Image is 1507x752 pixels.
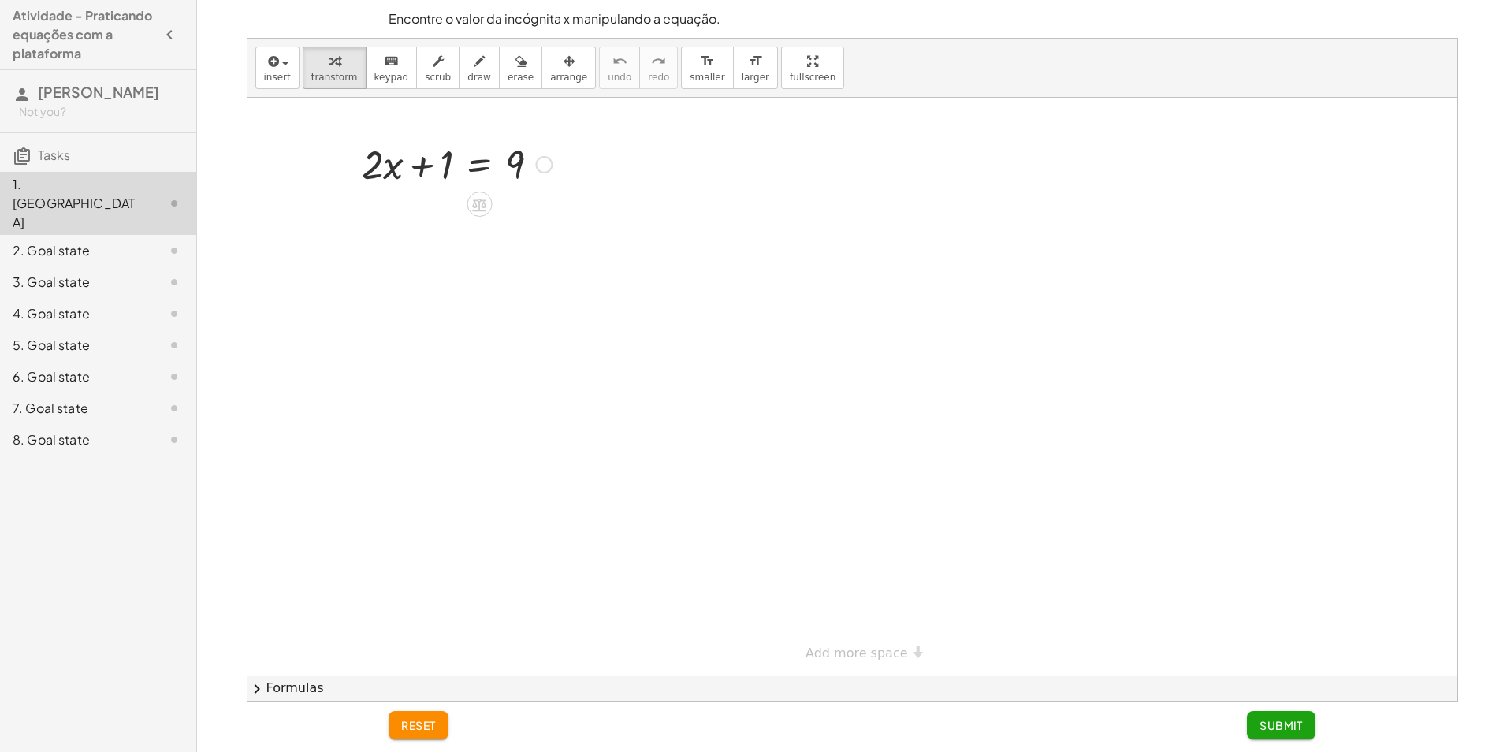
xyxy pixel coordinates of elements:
[165,399,184,418] i: Task not started.
[550,72,587,83] span: arrange
[1247,711,1315,739] button: Submit
[38,83,159,101] span: [PERSON_NAME]
[541,47,596,89] button: arrange
[806,646,908,661] span: Add more space
[13,399,140,418] div: 7. Goal state
[389,711,448,739] button: reset
[255,47,300,89] button: insert
[690,72,724,83] span: smaller
[374,72,409,83] span: keypad
[13,241,140,260] div: 2. Goal state
[733,47,778,89] button: format_sizelarger
[639,47,678,89] button: redoredo
[612,52,627,71] i: undo
[303,47,367,89] button: transform
[648,72,669,83] span: redo
[13,304,140,323] div: 4. Goal state
[165,194,184,213] i: Task not started.
[13,367,140,386] div: 6. Goal state
[401,718,436,732] span: reset
[264,72,291,83] span: insert
[384,52,399,71] i: keyboard
[700,52,715,71] i: format_size
[13,175,140,232] div: 1. [GEOGRAPHIC_DATA]
[790,72,835,83] span: fullscreen
[651,52,666,71] i: redo
[165,367,184,386] i: Task not started.
[247,676,1457,701] button: chevron_rightFormulas
[781,47,844,89] button: fullscreen
[38,147,70,163] span: Tasks
[13,430,140,449] div: 8. Goal state
[425,72,451,83] span: scrub
[1260,718,1303,732] span: Submit
[608,72,631,83] span: undo
[165,241,184,260] i: Task not started.
[748,52,763,71] i: format_size
[467,72,491,83] span: draw
[416,47,460,89] button: scrub
[19,104,184,120] div: Not you?
[508,72,534,83] span: erase
[13,336,140,355] div: 5. Goal state
[247,679,266,698] span: chevron_right
[366,47,418,89] button: keyboardkeypad
[165,430,184,449] i: Task not started.
[13,273,140,292] div: 3. Goal state
[13,6,155,63] h4: Atividade - Praticando equações com a plataforma
[311,72,358,83] span: transform
[499,47,542,89] button: erase
[681,47,733,89] button: format_sizesmaller
[389,9,1315,28] p: Encontre o valor da incógnita x manipulando a equação.
[599,47,640,89] button: undoundo
[165,304,184,323] i: Task not started.
[459,47,500,89] button: draw
[165,273,184,292] i: Task not started.
[467,192,492,217] div: Apply the same math to both sides of the equation
[742,72,769,83] span: larger
[165,336,184,355] i: Task not started.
